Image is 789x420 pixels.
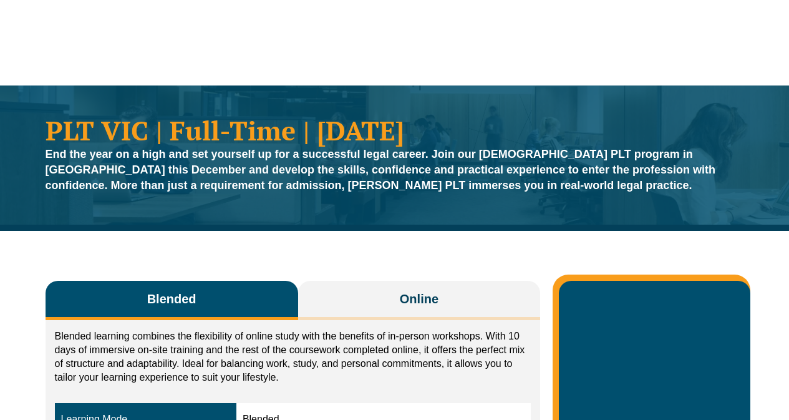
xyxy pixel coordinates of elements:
[55,330,531,384] p: Blended learning combines the flexibility of online study with the benefits of in-person workshop...
[46,117,744,144] h1: PLT VIC | Full-Time | [DATE]
[147,290,196,308] span: Blended
[46,148,716,192] strong: End the year on a high and set yourself up for a successful legal career. Join our [DEMOGRAPHIC_D...
[400,290,438,308] span: Online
